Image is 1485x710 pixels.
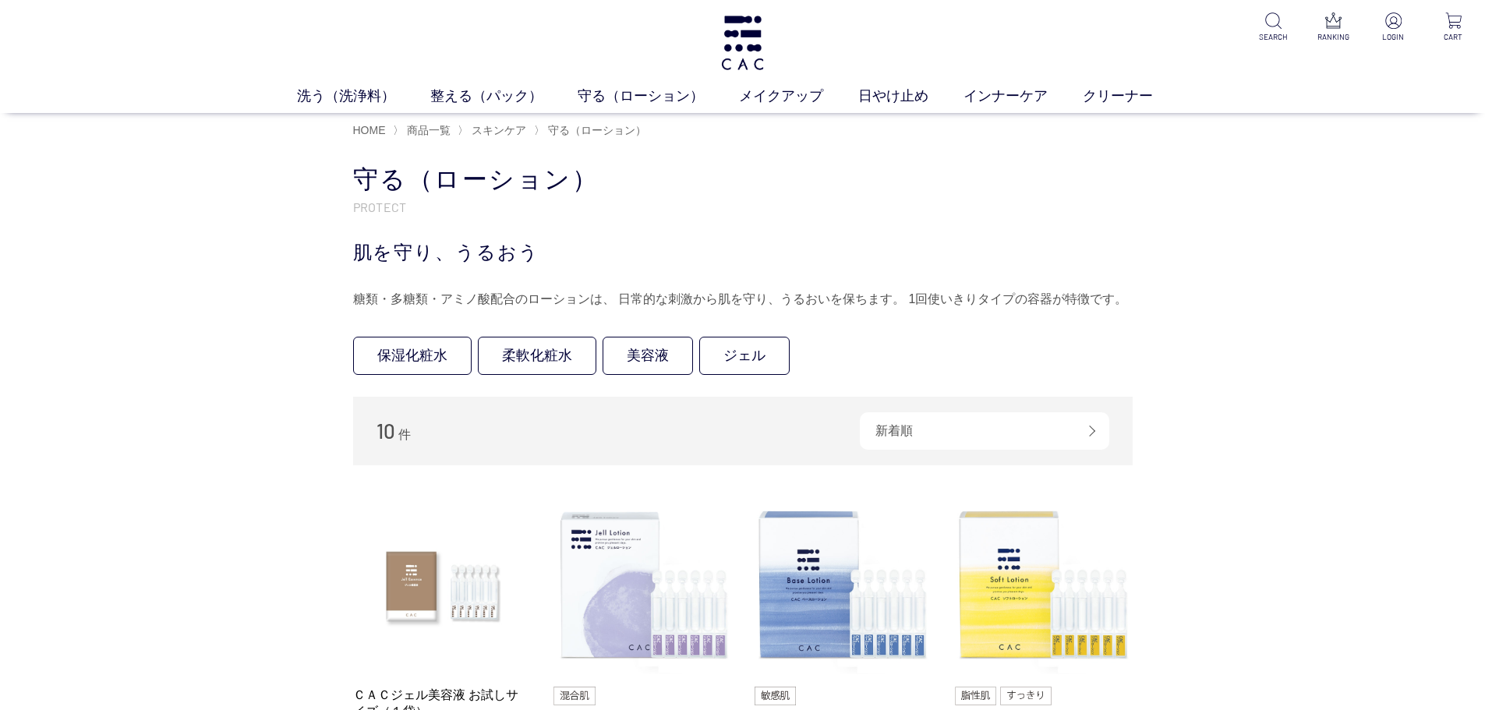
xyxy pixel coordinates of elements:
li: 〉 [534,123,650,138]
a: クリーナー [1083,86,1188,107]
span: スキンケア [472,124,526,136]
span: 商品一覧 [407,124,451,136]
h1: 守る（ローション） [353,163,1133,196]
a: SEARCH [1254,12,1292,43]
span: 守る（ローション） [548,124,646,136]
a: CART [1434,12,1473,43]
img: ＣＡＣ ソフトローション [955,496,1133,674]
a: 洗う（洗浄料） [297,86,430,107]
a: 守る（ローション） [545,124,646,136]
li: 〉 [393,123,454,138]
a: 日やけ止め [858,86,963,107]
p: SEARCH [1254,31,1292,43]
img: logo [719,16,766,70]
p: LOGIN [1374,31,1413,43]
img: 脂性肌 [955,687,996,705]
p: CART [1434,31,1473,43]
a: ジェル [699,337,790,375]
a: インナーケア [963,86,1083,107]
a: メイクアップ [739,86,858,107]
a: 守る（ローション） [578,86,739,107]
img: 敏感肌 [755,687,797,705]
a: HOME [353,124,386,136]
div: 新着順 [860,412,1109,450]
img: ＣＡＣ ベースローション [755,496,932,674]
a: 柔軟化粧水 [478,337,596,375]
a: RANKING [1314,12,1352,43]
a: 商品一覧 [404,124,451,136]
p: PROTECT [353,199,1133,215]
img: ＣＡＣ ジェルローション [553,496,731,674]
a: 保湿化粧水 [353,337,472,375]
img: すっきり [1000,687,1052,705]
a: 美容液 [603,337,693,375]
li: 〉 [458,123,530,138]
div: 糖類・多糖類・アミノ酸配合のローションは、 日常的な刺激から肌を守り、うるおいを保ちます。 1回使いきりタイプの容器が特徴です。 [353,287,1133,312]
img: ＣＡＣジェル美容液 お試しサイズ（１袋） [353,496,531,674]
span: 10 [377,419,395,443]
a: スキンケア [468,124,526,136]
a: 整える（パック） [430,86,578,107]
a: LOGIN [1374,12,1413,43]
div: 肌を守り、うるおう [353,238,1133,267]
img: 混合肌 [553,687,596,705]
span: 件 [398,428,411,441]
p: RANKING [1314,31,1352,43]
